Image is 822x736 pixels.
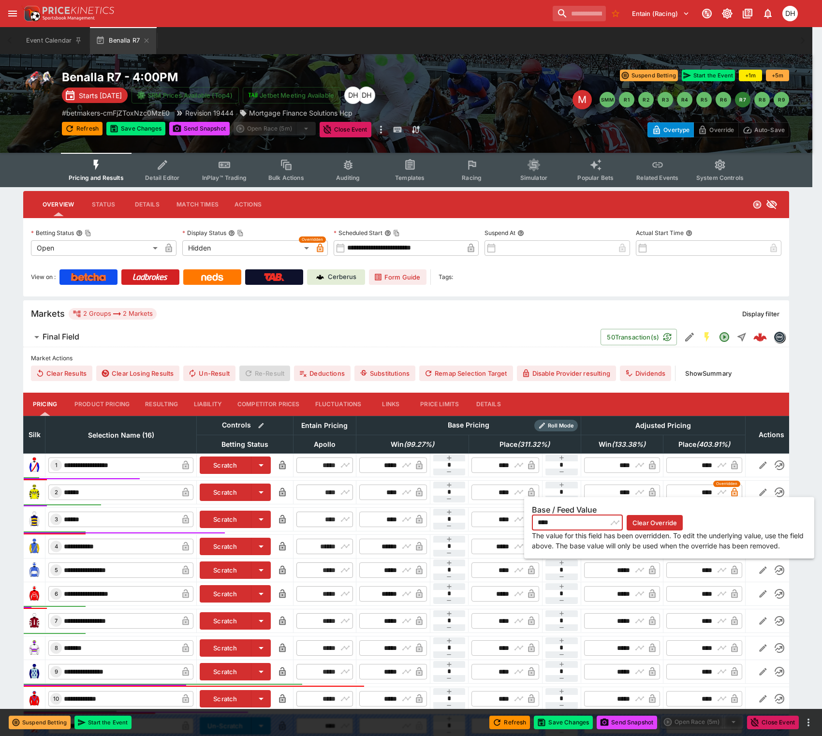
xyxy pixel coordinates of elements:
[200,639,251,657] button: Scratch
[200,511,251,528] button: Scratch
[369,393,412,416] button: Links
[375,122,387,137] button: more
[200,690,251,707] button: Scratch
[658,92,673,107] button: R3
[320,122,371,137] button: Close Event
[71,273,106,281] img: Betcha
[782,6,798,21] div: Daniel Hooper
[462,174,482,181] span: Racing
[489,716,530,729] button: Refresh
[600,92,789,107] nav: pagination navigation
[125,193,169,216] button: Details
[698,328,716,346] button: SGM Enabled
[27,640,42,656] img: runner 8
[681,328,698,346] button: Edit Detail
[85,230,91,236] button: Copy To Clipboard
[489,439,560,450] span: excl. Emergencies (299.98%)
[185,108,234,118] p: Revision 19444
[467,393,510,416] button: Details
[626,6,695,21] button: Select Tenant
[619,92,634,107] button: R1
[696,439,730,450] em: ( 403.91 %)
[62,108,170,118] p: Copy To Clipboard
[202,174,247,181] span: InPlay™ Trading
[74,716,132,729] button: Start the Event
[31,351,781,366] label: Market Actions
[358,87,375,104] div: David Howard
[520,174,547,181] span: Simulator
[20,27,88,54] button: Event Calendar
[35,193,82,216] button: Overview
[132,273,168,281] img: Ladbrokes
[67,393,137,416] button: Product Pricing
[608,6,623,21] button: No Bookmarks
[169,193,226,216] button: Match Times
[96,366,179,381] button: Clear Losing Results
[27,664,42,679] img: runner 9
[27,485,42,500] img: runner 2
[716,328,733,346] button: Open
[73,308,153,320] div: 2 Groups 2 Markets
[31,366,92,381] button: Clear Results
[293,416,356,435] th: Entain Pricing
[43,332,79,342] h6: Final Field
[344,87,362,104] div: Dan Hooper
[200,456,251,474] button: Scratch
[183,366,235,381] button: Un-Result
[774,331,785,343] div: betmakers
[679,366,737,381] button: ShowSummary
[647,122,789,137] div: Start From
[316,273,324,281] img: Cerberus
[27,691,42,707] img: runner 10
[211,439,279,450] span: Betting Status
[4,5,21,22] button: open drawer
[774,332,785,342] img: betmakers
[677,92,692,107] button: R4
[294,366,351,381] button: Deductions
[709,125,734,135] p: Override
[61,153,751,187] div: Event type filters
[268,174,304,181] span: Bulk Actions
[31,240,161,256] div: Open
[21,4,41,23] img: PriceKinetics Logo
[404,439,434,450] em: ( 99.27 %)
[31,229,74,237] p: Betting Status
[696,174,744,181] span: System Controls
[200,561,251,579] button: Scratch
[239,108,352,118] div: Mortgage Finance Solutions Hcp
[69,174,124,181] span: Pricing and Results
[27,586,42,602] img: runner 6
[31,308,65,319] h5: Markets
[581,416,746,435] th: Adjusted Pricing
[733,328,750,346] button: Straight
[638,92,654,107] button: R2
[53,462,59,469] span: 1
[239,366,290,381] span: Re-Result
[354,366,415,381] button: Substitutions
[577,174,614,181] span: Popular Bets
[636,174,678,181] span: Related Events
[328,272,356,282] p: Cerberus
[53,543,60,550] span: 4
[698,5,716,22] button: Connected to PK
[62,70,426,85] h2: Copy To Clipboard
[62,122,103,135] button: Refresh
[53,645,60,651] span: 8
[719,5,736,22] button: Toggle light/dark mode
[380,439,445,450] span: excl. Emergencies (97.93%)
[716,92,731,107] button: R6
[620,70,678,81] button: Suspend Betting
[753,330,767,344] img: logo-cerberus--red.svg
[752,200,762,209] svg: Open
[532,530,807,551] p: The value for this field has been overridden. To edit the underlying value, use the field above. ...
[759,5,777,22] button: Notifications
[308,393,369,416] button: Fluctuations
[230,393,308,416] button: Competitor Prices
[51,695,61,702] span: 10
[169,122,230,135] button: Send Snapshot
[661,715,743,729] div: split button
[746,416,798,453] th: Actions
[27,512,42,527] img: runner 3
[719,331,730,343] svg: Open
[182,229,226,237] p: Display Status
